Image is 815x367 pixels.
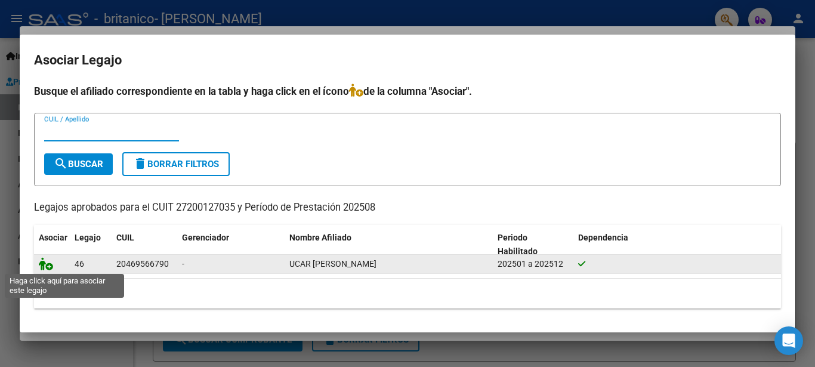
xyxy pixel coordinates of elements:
button: Buscar [44,153,113,175]
mat-icon: search [54,156,68,171]
span: Nombre Afiliado [289,233,351,242]
div: Open Intercom Messenger [774,326,803,355]
h4: Busque el afiliado correspondiente en la tabla y haga click en el ícono de la columna "Asociar". [34,84,781,99]
span: Periodo Habilitado [498,233,538,256]
span: Asociar [39,233,67,242]
span: Legajo [75,233,101,242]
div: 202501 a 202512 [498,257,569,271]
span: Dependencia [578,233,628,242]
datatable-header-cell: CUIL [112,225,177,264]
span: CUIL [116,233,134,242]
datatable-header-cell: Gerenciador [177,225,285,264]
p: Legajos aprobados para el CUIT 27200127035 y Período de Prestación 202508 [34,201,781,215]
mat-icon: delete [133,156,147,171]
div: 20469566790 [116,257,169,271]
span: UCAR AGUSTIN EZEQUIEL [289,259,376,269]
div: 1 registros [34,279,781,309]
datatable-header-cell: Asociar [34,225,70,264]
datatable-header-cell: Legajo [70,225,112,264]
span: Buscar [54,159,103,169]
span: - [182,259,184,269]
span: Borrar Filtros [133,159,219,169]
span: Gerenciador [182,233,229,242]
button: Borrar Filtros [122,152,230,176]
h2: Asociar Legajo [34,49,781,72]
datatable-header-cell: Periodo Habilitado [493,225,573,264]
datatable-header-cell: Dependencia [573,225,782,264]
datatable-header-cell: Nombre Afiliado [285,225,493,264]
span: 46 [75,259,84,269]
